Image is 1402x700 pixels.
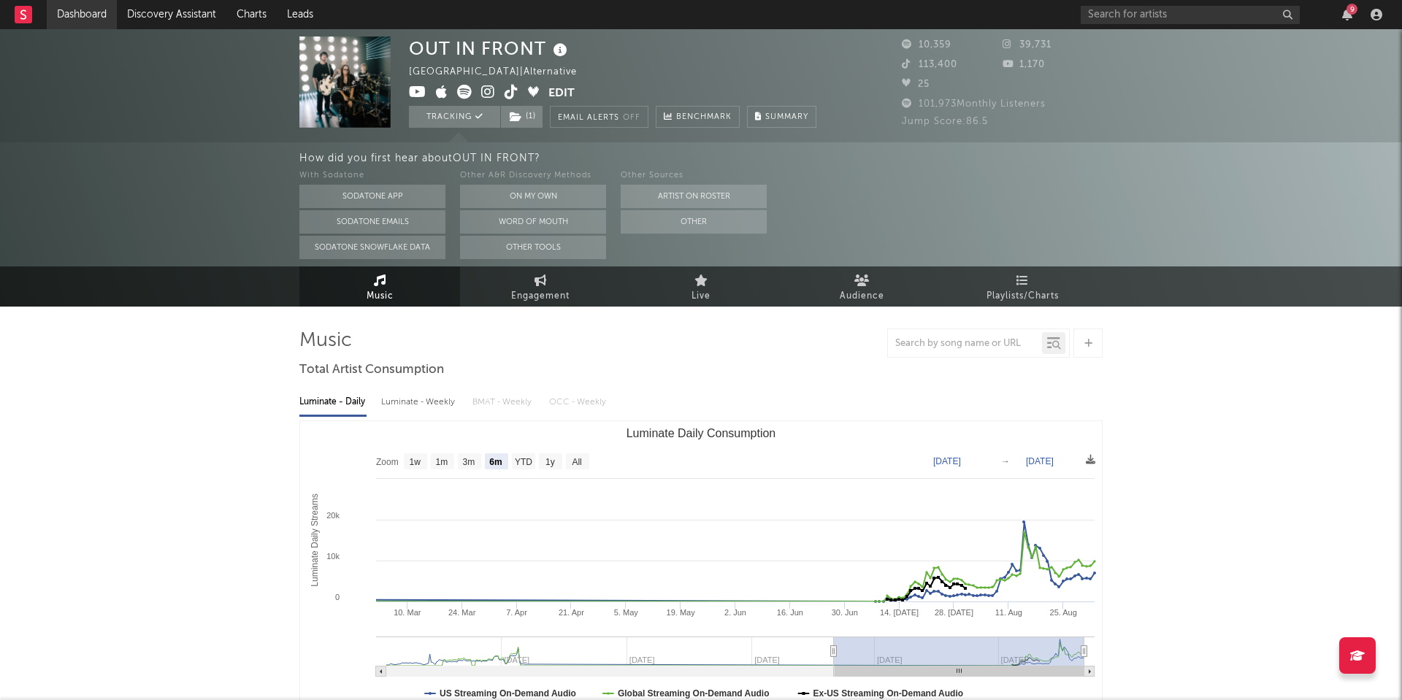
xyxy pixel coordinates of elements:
span: Music [367,288,394,305]
input: Search by song name or URL [888,338,1042,350]
span: 1,170 [1003,60,1045,69]
button: Edit [548,85,575,103]
a: Engagement [460,266,621,307]
span: 25 [902,80,930,89]
span: Total Artist Consumption [299,361,444,379]
text: 6m [489,457,502,467]
text: 5. May [614,608,639,617]
text: 1m [436,457,448,467]
button: Other Tools [460,236,606,259]
text: 10k [326,552,340,561]
span: 10,359 [902,40,951,50]
text: 21. Apr [559,608,584,617]
button: Other [621,210,767,234]
a: Live [621,266,781,307]
span: Benchmark [676,109,732,126]
button: Sodatone Emails [299,210,445,234]
div: Luminate - Daily [299,390,367,415]
text: → [1001,456,1010,466]
text: 24. Mar [448,608,476,617]
text: US Streaming On-Demand Audio [440,688,576,699]
span: 113,400 [902,60,957,69]
text: 28. [DATE] [935,608,973,617]
span: ( 1 ) [500,106,543,128]
button: Word Of Mouth [460,210,606,234]
a: Playlists/Charts [942,266,1103,307]
button: Sodatone App [299,185,445,208]
text: 14. [DATE] [880,608,919,617]
text: 0 [335,593,340,601]
span: 101,973 Monthly Listeners [902,99,1046,109]
text: [DATE] [933,456,961,466]
a: Benchmark [656,106,740,128]
text: All [572,457,581,467]
text: Luminate Daily Consumption [627,427,776,439]
div: Luminate - Weekly [381,390,458,415]
text: 20k [326,511,340,520]
div: Other Sources [621,167,767,185]
div: OUT IN FRONT [409,36,571,61]
div: How did you first hear about OUT IN FRONT ? [299,150,1402,167]
text: Global Streaming On-Demand Audio [618,688,770,699]
text: 1y [545,457,555,467]
text: 1w [410,457,421,467]
text: 25. Aug [1050,608,1077,617]
text: Zoom [376,457,399,467]
button: Summary [747,106,816,128]
span: Playlists/Charts [987,288,1059,305]
input: Search for artists [1081,6,1300,24]
button: (1) [501,106,543,128]
text: Ex-US Streaming On-Demand Audio [813,688,964,699]
a: Music [299,266,460,307]
button: On My Own [460,185,606,208]
button: Sodatone Snowflake Data [299,236,445,259]
text: 7. Apr [506,608,527,617]
text: 2. Jun [724,608,746,617]
text: 19. May [667,608,696,617]
span: Summary [765,113,808,121]
text: [DATE] [1026,456,1054,466]
text: YTD [515,457,532,467]
span: Jump Score: 86.5 [902,117,988,126]
button: Tracking [409,106,500,128]
span: 39,731 [1003,40,1051,50]
text: 30. Jun [832,608,858,617]
span: Audience [840,288,884,305]
text: 10. Mar [394,608,421,617]
button: Email AlertsOff [550,106,648,128]
button: 9 [1342,9,1352,20]
em: Off [623,114,640,122]
text: 3m [463,457,475,467]
div: With Sodatone [299,167,445,185]
text: Luminate Daily Streams [310,493,320,586]
a: Audience [781,266,942,307]
div: Other A&R Discovery Methods [460,167,606,185]
div: [GEOGRAPHIC_DATA] | Alternative [409,64,594,81]
text: 11. Aug [995,608,1022,617]
div: 9 [1347,4,1357,15]
span: Live [692,288,710,305]
span: Engagement [511,288,570,305]
text: 16. Jun [777,608,803,617]
button: Artist on Roster [621,185,767,208]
